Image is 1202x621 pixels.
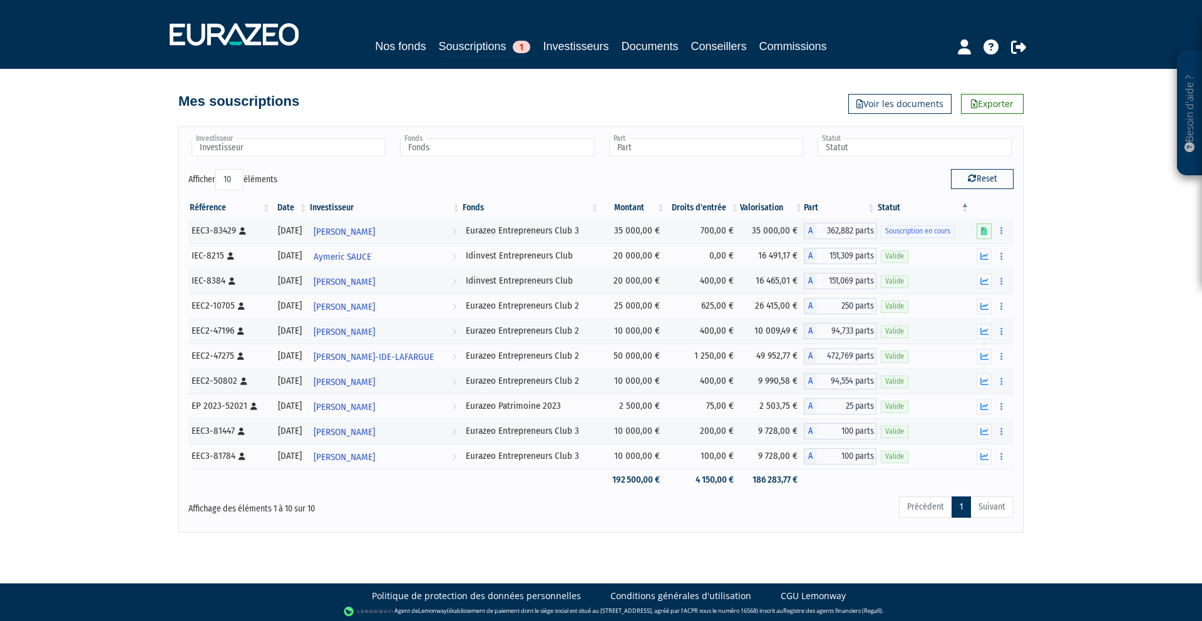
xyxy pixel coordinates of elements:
span: [PERSON_NAME] [314,371,375,394]
span: [PERSON_NAME]-IDE-LAFARGUE [314,346,434,369]
a: Commissions [759,38,827,55]
span: A [804,348,816,364]
th: Date: activer pour trier la colonne par ordre croissant [272,197,309,218]
div: [DATE] [276,399,304,413]
span: [PERSON_NAME] [314,421,375,444]
span: [PERSON_NAME] [314,446,375,469]
span: Valide [881,351,908,362]
div: Eurazeo Entrepreneurs Club 2 [466,374,595,387]
td: 20 000,00 € [600,269,666,294]
div: - Agent de (établissement de paiement dont le siège social est situé au [STREET_ADDRESS], agréé p... [13,605,1189,618]
a: CGU Lemonway [781,590,846,602]
span: 151,309 parts [816,248,876,264]
span: Souscription en cours [881,225,955,237]
td: 100,00 € [666,444,740,469]
div: Affichage des éléments 1 à 10 sur 10 [188,495,521,515]
div: IEC-8215 [192,249,267,262]
a: Conseillers [691,38,747,55]
span: 151,069 parts [816,273,876,289]
div: A - Eurazeo Patrimoine 2023 [804,398,876,414]
div: EEC3-81784 [192,449,267,463]
div: Idinvest Entrepreneurs Club [466,274,595,287]
i: Voir l'investisseur [452,295,456,319]
td: 9 728,00 € [740,444,804,469]
span: [PERSON_NAME] [314,396,375,419]
div: EEC2-50802 [192,374,267,387]
span: Valide [881,326,908,337]
a: [PERSON_NAME] [309,218,461,244]
a: Exporter [961,94,1024,114]
i: Voir l'investisseur [452,245,456,269]
i: [Français] Personne physique [238,428,245,435]
div: IEC-8384 [192,274,267,287]
i: [Français] Personne physique [250,403,257,410]
span: Valide [881,376,908,387]
td: 49 952,77 € [740,344,804,369]
i: Voir l'investisseur [452,346,456,369]
div: Eurazeo Entrepreneurs Club 3 [466,224,595,237]
th: Valorisation: activer pour trier la colonne par ordre croissant [740,197,804,218]
div: A - Eurazeo Entrepreneurs Club 2 [804,298,876,314]
div: EEC2-47196 [192,324,267,337]
div: [DATE] [276,299,304,312]
a: Lemonway [418,607,447,615]
div: Eurazeo Entrepreneurs Club 2 [466,349,595,362]
div: [DATE] [276,274,304,287]
div: EP 2023-52021 [192,399,267,413]
td: 4 150,00 € [666,469,740,491]
th: Montant: activer pour trier la colonne par ordre croissant [600,197,666,218]
i: Voir l'investisseur [452,421,456,444]
a: Investisseurs [543,38,609,55]
td: 35 000,00 € [740,218,804,244]
a: Voir les documents [848,94,952,114]
i: Voir l'investisseur [452,321,456,344]
td: 75,00 € [666,394,740,419]
a: [PERSON_NAME] [309,394,461,419]
div: A - Idinvest Entrepreneurs Club [804,248,876,264]
span: [PERSON_NAME] [314,220,375,244]
td: 10 009,49 € [740,319,804,344]
div: A - Eurazeo Entrepreneurs Club 3 [804,423,876,439]
button: Reset [951,169,1014,189]
i: [Français] Personne physique [237,327,244,335]
div: [DATE] [276,224,304,237]
td: 2 500,00 € [600,394,666,419]
span: Aymeric SAUCE [314,245,371,269]
td: 10 000,00 € [600,369,666,394]
span: [PERSON_NAME] [314,295,375,319]
div: [DATE] [276,349,304,362]
th: Référence : activer pour trier la colonne par ordre croissant [188,197,272,218]
th: Investisseur: activer pour trier la colonne par ordre croissant [309,197,461,218]
i: [Français] Personne physique [239,453,245,460]
i: Voir l'investisseur [452,371,456,394]
span: A [804,398,816,414]
span: 362,882 parts [816,223,876,239]
div: [DATE] [276,449,304,463]
span: 100 parts [816,423,876,439]
div: [DATE] [276,424,304,438]
td: 16 465,01 € [740,269,804,294]
th: Fonds: activer pour trier la colonne par ordre croissant [461,197,600,218]
td: 10 000,00 € [600,319,666,344]
a: Nos fonds [375,38,426,55]
td: 9 728,00 € [740,419,804,444]
a: Registre des agents financiers (Regafi) [783,607,882,615]
span: Valide [881,401,908,413]
select: Afficheréléments [215,169,244,190]
td: 400,00 € [666,319,740,344]
a: 1 [952,496,971,518]
a: Aymeric SAUCE [309,244,461,269]
span: A [804,323,816,339]
div: Idinvest Entrepreneurs Club [466,249,595,262]
i: [Français] Personne physique [227,252,234,260]
div: [DATE] [276,249,304,262]
td: 50 000,00 € [600,344,666,369]
td: 200,00 € [666,419,740,444]
i: Voir l'investisseur [452,446,456,469]
span: A [804,223,816,239]
i: Voir l'investisseur [452,396,456,419]
div: A - Eurazeo Entrepreneurs Club 2 [804,323,876,339]
span: 94,554 parts [816,373,876,389]
div: Eurazeo Entrepreneurs Club 3 [466,449,595,463]
div: [DATE] [276,324,304,337]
